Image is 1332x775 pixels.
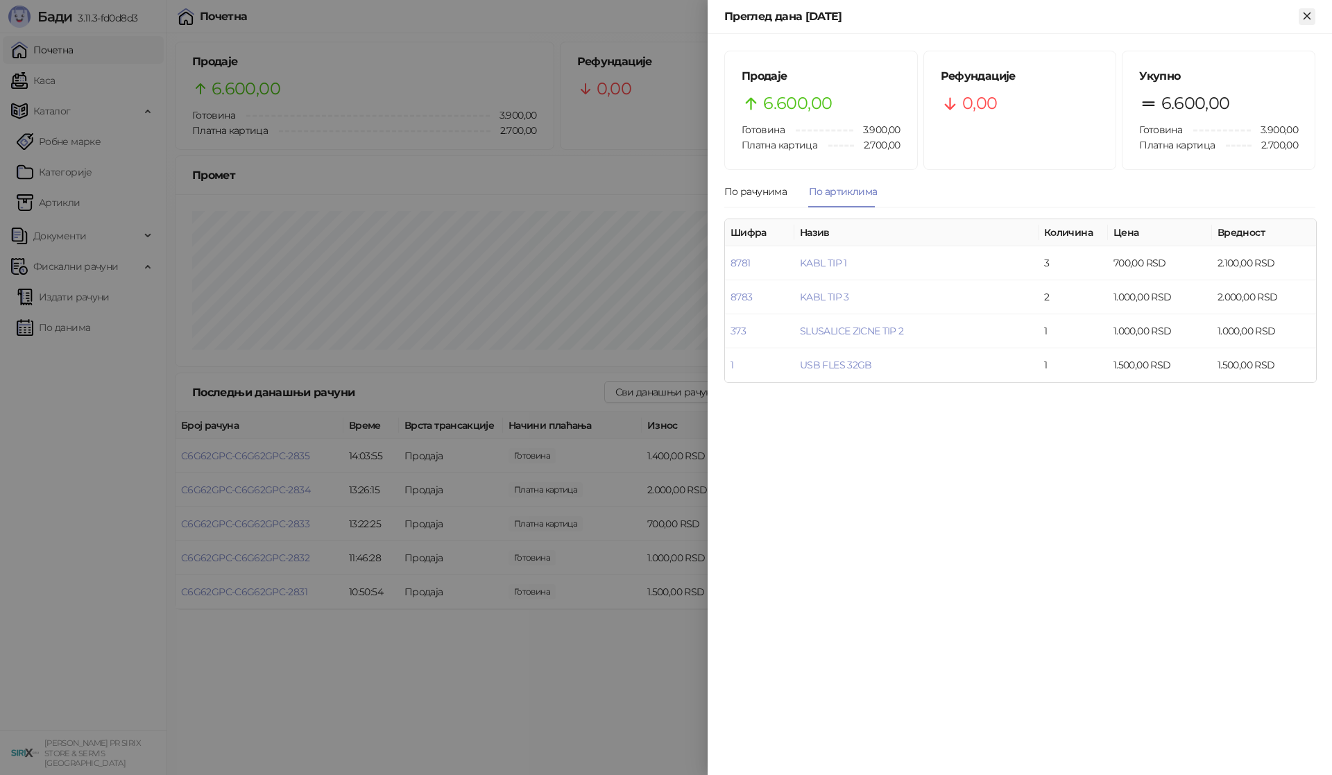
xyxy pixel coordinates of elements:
[854,137,900,153] span: 2.700,00
[1139,139,1215,151] span: Платна картица
[742,124,785,136] span: Готовина
[1039,314,1108,348] td: 1
[800,291,849,303] a: KABL TIP 3
[1212,348,1316,382] td: 1.500,00 RSD
[800,257,847,269] a: KABL TIP 1
[794,219,1039,246] th: Назив
[1108,280,1212,314] td: 1.000,00 RSD
[1039,280,1108,314] td: 2
[1108,219,1212,246] th: Цена
[1039,348,1108,382] td: 1
[1108,246,1212,280] td: 700,00 RSD
[1139,68,1298,85] h5: Укупно
[1161,90,1230,117] span: 6.600,00
[1212,314,1316,348] td: 1.000,00 RSD
[1212,280,1316,314] td: 2.000,00 RSD
[1212,219,1316,246] th: Вредност
[1299,8,1315,25] button: Close
[742,68,900,85] h5: Продаје
[800,325,904,337] a: SLUSALICE ZICNE TIP 2
[731,359,733,371] a: 1
[731,291,752,303] a: 8783
[1139,124,1182,136] span: Готовина
[1108,314,1212,348] td: 1.000,00 RSD
[1108,348,1212,382] td: 1.500,00 RSD
[1039,219,1108,246] th: Количина
[962,90,997,117] span: 0,00
[809,184,877,199] div: По артиклима
[1212,246,1316,280] td: 2.100,00 RSD
[1252,137,1298,153] span: 2.700,00
[941,68,1100,85] h5: Рефундације
[742,139,817,151] span: Платна картица
[724,184,787,199] div: По рачунима
[731,325,746,337] a: 373
[724,8,1299,25] div: Преглед дана [DATE]
[1039,246,1108,280] td: 3
[731,257,750,269] a: 8781
[800,359,872,371] a: USB FLES 32GB
[763,90,832,117] span: 6.600,00
[725,219,794,246] th: Шифра
[1251,122,1298,137] span: 3.900,00
[853,122,900,137] span: 3.900,00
